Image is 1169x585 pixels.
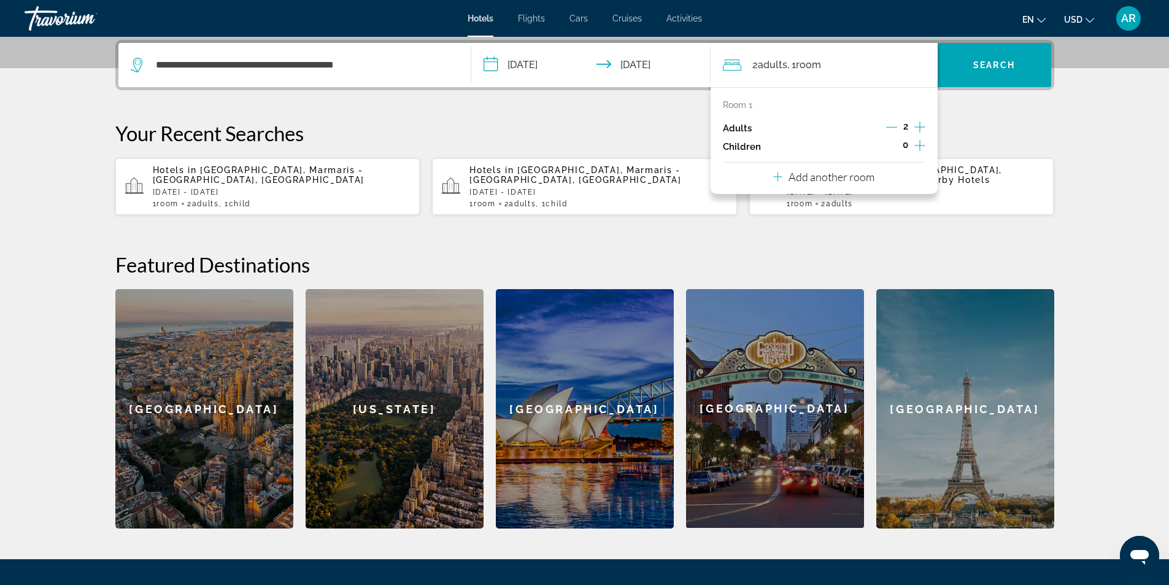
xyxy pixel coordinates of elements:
button: Add another room [773,163,874,188]
span: 1 [787,200,812,208]
span: Adults [826,200,853,208]
span: [GEOGRAPHIC_DATA], Marmaris - [GEOGRAPHIC_DATA], [GEOGRAPHIC_DATA] [469,165,681,185]
span: Adults [758,59,787,71]
a: [GEOGRAPHIC_DATA] [496,289,674,529]
button: Check-in date: Jan 2, 2026 Check-out date: Jan 7, 2026 [471,43,711,87]
span: Room [156,200,179,208]
a: Activities [666,14,702,23]
a: [GEOGRAPHIC_DATA] [686,289,864,529]
span: Room [474,200,496,208]
p: Add another room [789,170,874,184]
button: Decrement adults [886,121,897,136]
span: 2 [187,200,219,208]
p: Room 1 [723,100,752,110]
button: Change currency [1064,10,1094,28]
a: [US_STATE] [306,289,484,529]
div: Search widget [118,43,1051,87]
span: 2 [903,122,908,131]
span: Adults [192,200,219,208]
span: Room [791,200,813,208]
span: Room [796,59,821,71]
span: , 1 [787,56,821,74]
span: 2 [752,56,787,74]
span: 1 [153,200,179,208]
span: Child [229,200,250,208]
span: Child [546,200,567,208]
p: Children [723,142,761,152]
span: 1 [469,200,495,208]
span: AR [1121,12,1136,25]
span: Search [973,60,1015,70]
a: Cruises [612,14,642,23]
span: , 1 [536,200,567,208]
a: Travorium [25,2,147,34]
button: Hotels in [GEOGRAPHIC_DATA], Marmaris - [GEOGRAPHIC_DATA], [GEOGRAPHIC_DATA][DATE] - [DATE]1Room2... [432,158,737,215]
iframe: Кнопка запуска окна обмена сообщениями [1120,536,1159,575]
a: Flights [518,14,545,23]
button: Search [938,43,1051,87]
span: Adults [509,200,536,208]
a: [GEOGRAPHIC_DATA] [876,289,1054,529]
span: 2 [504,200,536,208]
button: Increment adults [914,119,925,138]
a: Cars [569,14,588,23]
button: Travelers: 2 adults, 0 children [711,43,938,87]
span: 2 [821,200,853,208]
p: Your Recent Searches [115,121,1054,145]
button: Change language [1022,10,1046,28]
span: USD [1064,15,1082,25]
h2: Featured Destinations [115,252,1054,277]
button: Hotels in [GEOGRAPHIC_DATA], Marmaris - [GEOGRAPHIC_DATA], [GEOGRAPHIC_DATA][DATE] - [DATE]1Room2... [115,158,420,215]
button: Increment children [914,138,925,156]
button: User Menu [1113,6,1144,31]
span: , 1 [219,200,250,208]
p: [DATE] - [DATE] [469,188,727,196]
span: [GEOGRAPHIC_DATA], Marmaris - [GEOGRAPHIC_DATA], [GEOGRAPHIC_DATA] [153,165,365,185]
a: [GEOGRAPHIC_DATA] [115,289,293,529]
span: 0 [903,140,908,150]
button: Decrement children [885,139,897,154]
p: Adults [723,123,752,134]
span: and Nearby Hotels [897,175,990,185]
span: Hotels in [153,165,197,175]
p: [DATE] - [DATE] [153,188,411,196]
span: en [1022,15,1034,25]
a: Hotels [468,14,493,23]
span: Hotels in [469,165,514,175]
